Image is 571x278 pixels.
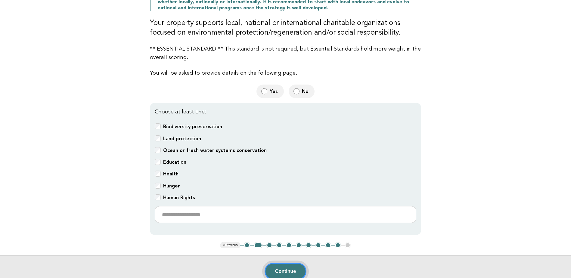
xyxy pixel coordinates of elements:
[163,159,186,165] b: Education
[293,88,299,94] input: No
[302,88,310,94] span: No
[296,242,302,248] button: 6
[163,136,201,141] b: Land protection
[163,171,178,177] b: Health
[270,88,279,94] span: Yes
[150,69,421,77] p: You will be asked to provide details on the following page.
[286,242,292,248] button: 5
[163,195,195,200] b: Human Rights
[163,124,222,129] b: Biodiversity preservation
[163,147,267,153] b: Ocean or fresh water systems conservation
[276,242,282,248] button: 4
[335,242,341,248] button: 10
[155,108,416,116] p: Choose at least one:
[254,242,262,248] button: 2
[163,183,180,189] b: Hunger
[220,242,240,248] button: < Previous
[261,88,267,94] input: Yes
[266,242,272,248] button: 3
[150,45,421,62] p: ** ESSENTIAL STANDARD ** This standard is not required, but Essential Standards hold more weight ...
[150,18,421,38] h3: Your property supports local, national or international charitable organizations focused on envir...
[325,242,331,248] button: 9
[315,242,321,248] button: 8
[306,242,312,248] button: 7
[244,242,250,248] button: 1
